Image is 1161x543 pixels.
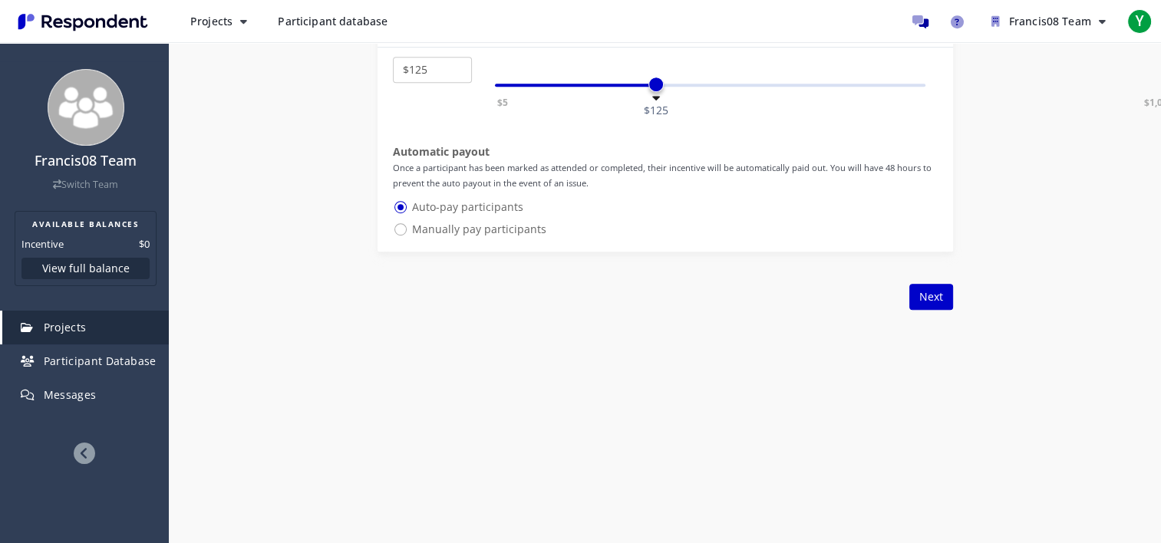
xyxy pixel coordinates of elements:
[139,236,150,252] dd: $0
[21,258,150,279] button: View full balance
[1124,8,1155,35] button: Y
[10,153,161,169] h4: Francis08 Team
[393,162,932,189] small: Once a participant has been marked as attended or completed, their incentive will be automaticall...
[979,8,1118,35] button: Francis08 Team
[393,220,546,239] span: Manually pay participants
[495,95,510,110] span: $5
[21,236,64,252] dt: Incentive
[48,69,124,146] img: team_avatar_256.png
[642,102,671,119] span: $125
[278,14,388,28] span: Participant database
[393,144,490,159] strong: Automatic payout
[44,387,97,402] span: Messages
[1127,9,1152,34] span: Y
[44,354,157,368] span: Participant Database
[12,9,153,35] img: Respondent
[44,320,87,334] span: Projects
[190,14,233,28] span: Projects
[1009,14,1091,28] span: Francis08 Team
[942,6,973,37] a: Help and support
[178,8,259,35] button: Projects
[21,218,150,230] h2: AVAILABLE BALANCES
[266,8,400,35] a: Participant database
[905,6,936,37] a: Message participants
[53,178,118,191] a: Switch Team
[15,211,157,286] section: Balance summary
[909,284,953,310] button: Next
[393,198,523,216] span: Auto-pay participants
